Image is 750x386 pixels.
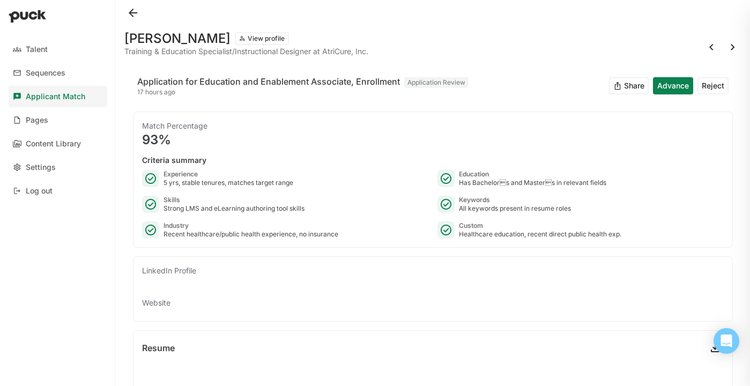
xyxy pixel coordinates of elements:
div: Talent [26,45,48,54]
a: Content Library [9,133,107,154]
button: Reject [697,77,729,94]
div: All keywords present in resume roles [459,204,571,213]
div: Keywords [459,196,571,204]
h1: [PERSON_NAME] [124,32,231,45]
div: 93% [142,133,724,146]
div: Applicant Match [26,92,85,101]
div: Log out [26,187,53,196]
a: Settings [9,157,107,178]
div: LinkedIn Profile [142,265,724,276]
div: Education [459,170,606,179]
div: Application for Education and Enablement Associate, Enrollment [137,75,400,88]
div: 17 hours ago [137,88,469,96]
div: Content Library [26,139,81,149]
div: Resume [142,344,175,352]
div: Experience [164,170,293,179]
div: 5 yrs, stable tenures, matches target range [164,179,293,187]
div: Has Bachelors and Masters in relevant fields [459,179,606,187]
a: Applicant Match [9,86,107,107]
div: Criteria summary [142,155,724,166]
div: Match Percentage [142,121,724,131]
div: Open Intercom Messenger [714,328,739,354]
div: Custom [459,221,621,230]
div: Settings [26,163,56,172]
div: Application Review [404,77,469,88]
button: Advance [653,77,693,94]
div: Skills [164,196,305,204]
div: Sequences [26,69,65,78]
div: Strong LMS and eLearning authoring tool skills [164,204,305,213]
div: Industry [164,221,338,230]
a: Talent [9,39,107,60]
button: Share [609,77,649,94]
div: Pages [26,116,48,125]
div: Healthcare education, recent direct public health exp. [459,230,621,239]
a: Pages [9,109,107,131]
div: Training & Education Specialist/Instructional Designer at AtriCure, Inc. [124,47,368,56]
div: Website [142,298,724,308]
a: Sequences [9,62,107,84]
div: Recent healthcare/public health experience, no insurance [164,230,338,239]
button: View profile [235,32,289,45]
